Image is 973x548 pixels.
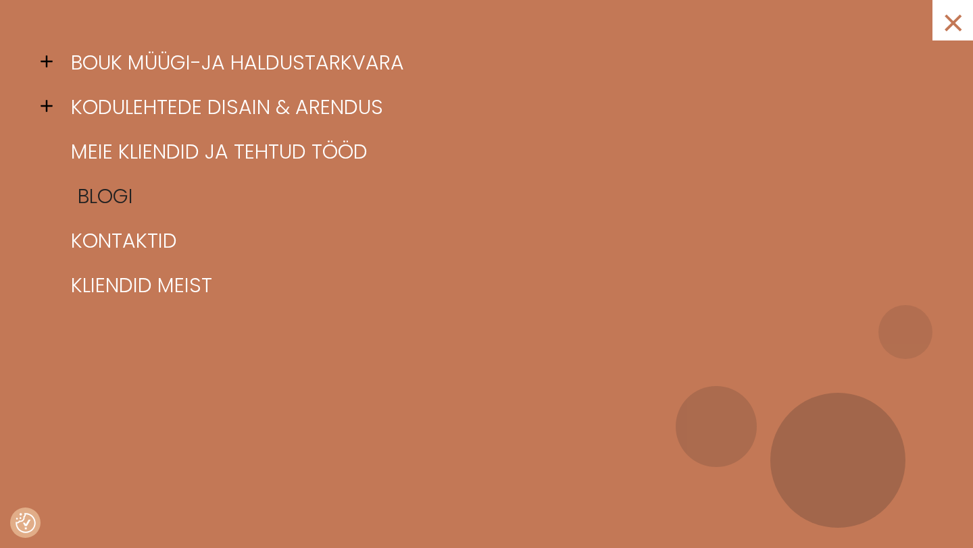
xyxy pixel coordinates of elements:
button: Nõusolekueelistused [16,513,36,533]
a: Kontaktid [61,219,932,263]
a: BOUK müügi-ja haldustarkvara [61,40,932,85]
a: Meie kliendid ja tehtud tööd [61,130,932,174]
a: Kliendid meist [61,263,932,308]
img: Revisit consent button [16,513,36,533]
a: Blogi [68,174,939,219]
a: Kodulehtede disain & arendus [61,85,932,130]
